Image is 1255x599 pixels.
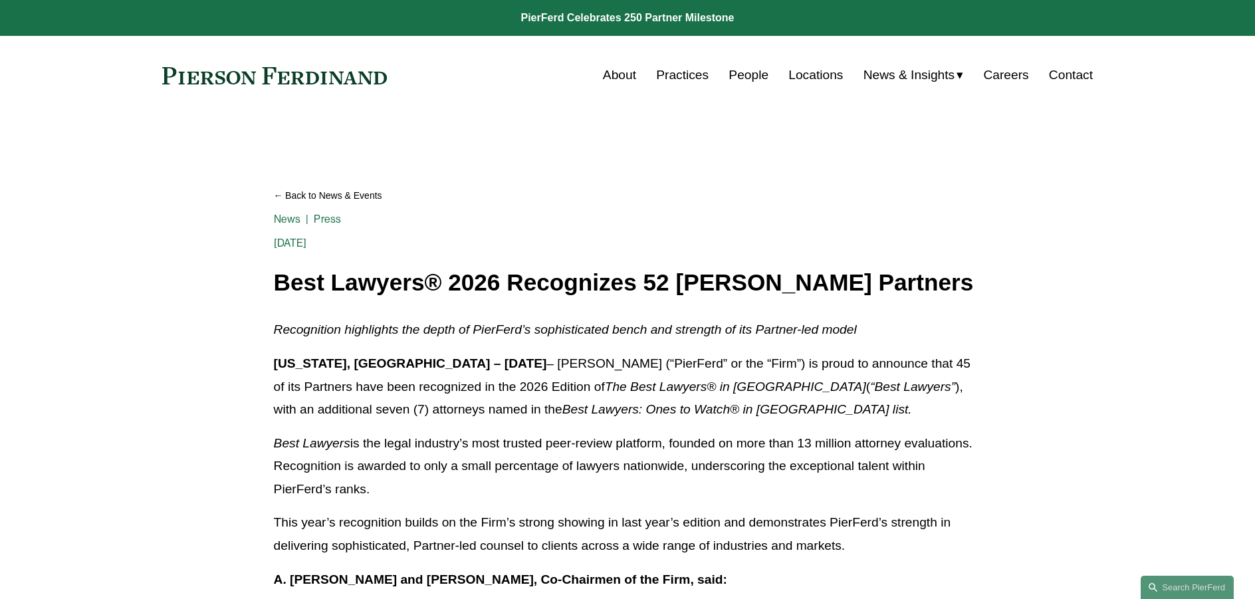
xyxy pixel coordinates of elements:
[274,352,982,421] p: – [PERSON_NAME] (“PierFerd” or the “Firm”) is proud to announce that 45 of its Partners have been...
[562,402,912,416] em: Best Lawyers: Ones to Watch® in [GEOGRAPHIC_DATA] list.
[729,62,768,88] a: People
[863,64,955,87] span: News & Insights
[274,270,982,296] h1: Best Lawyers® 2026 Recognizes 52 [PERSON_NAME] Partners
[274,356,547,370] strong: [US_STATE], [GEOGRAPHIC_DATA] – [DATE]
[274,572,727,586] strong: A. [PERSON_NAME] and [PERSON_NAME], Co-Chairmen of the Firm, said:
[656,62,709,88] a: Practices
[870,380,955,394] em: “Best Lawyers”
[274,432,982,501] p: is the legal industry’s most trusted peer-review platform, founded on more than 13 million attorn...
[274,213,301,225] a: News
[274,237,307,249] span: [DATE]
[788,62,843,88] a: Locations
[274,184,982,207] a: Back to News & Events
[274,511,982,557] p: This year’s recognition builds on the Firm’s strong showing in last year’s edition and demonstrat...
[314,213,341,225] a: Press
[603,62,636,88] a: About
[983,62,1028,88] a: Careers
[1141,576,1234,599] a: Search this site
[1049,62,1093,88] a: Contact
[605,380,866,394] em: The Best Lawyers® in [GEOGRAPHIC_DATA]
[274,436,350,450] em: Best Lawyers
[863,62,964,88] a: folder dropdown
[274,322,857,336] em: Recognition highlights the depth of PierFerd’s sophisticated bench and strength of its Partner-le...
